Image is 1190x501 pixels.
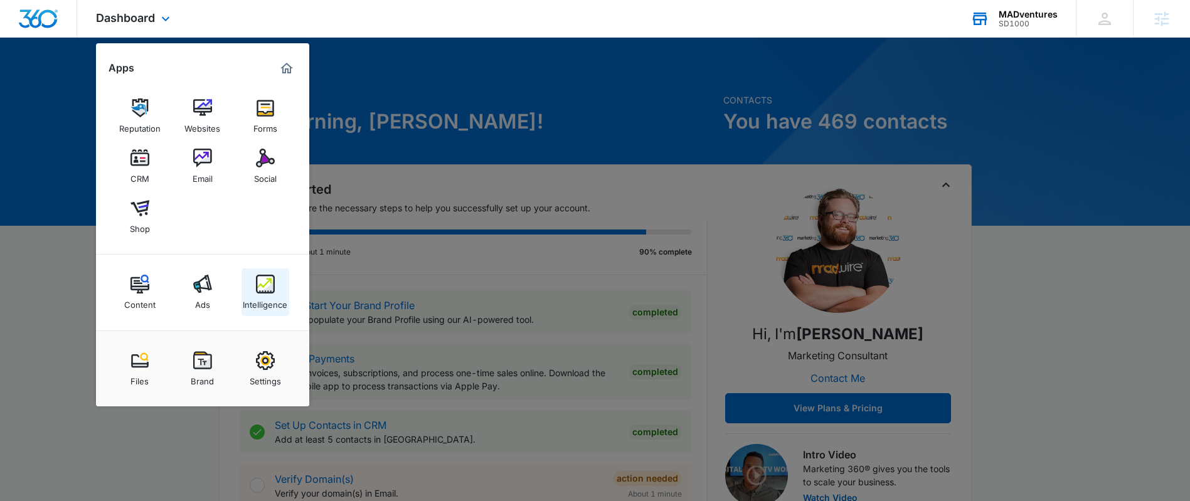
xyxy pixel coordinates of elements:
[116,192,164,240] a: Shop
[184,117,220,134] div: Websites
[242,142,289,190] a: Social
[130,370,149,386] div: Files
[119,117,161,134] div: Reputation
[242,268,289,316] a: Intelligence
[195,293,210,310] div: Ads
[179,142,226,190] a: Email
[116,345,164,393] a: Files
[193,167,213,184] div: Email
[253,117,277,134] div: Forms
[179,268,226,316] a: Ads
[191,370,214,386] div: Brand
[109,62,134,74] h2: Apps
[116,268,164,316] a: Content
[242,92,289,140] a: Forms
[250,370,281,386] div: Settings
[124,293,156,310] div: Content
[116,142,164,190] a: CRM
[179,92,226,140] a: Websites
[130,167,149,184] div: CRM
[242,345,289,393] a: Settings
[243,293,287,310] div: Intelligence
[96,11,155,24] span: Dashboard
[254,167,277,184] div: Social
[130,218,150,234] div: Shop
[179,345,226,393] a: Brand
[999,9,1058,19] div: account name
[999,19,1058,28] div: account id
[116,92,164,140] a: Reputation
[277,58,297,78] a: Marketing 360® Dashboard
